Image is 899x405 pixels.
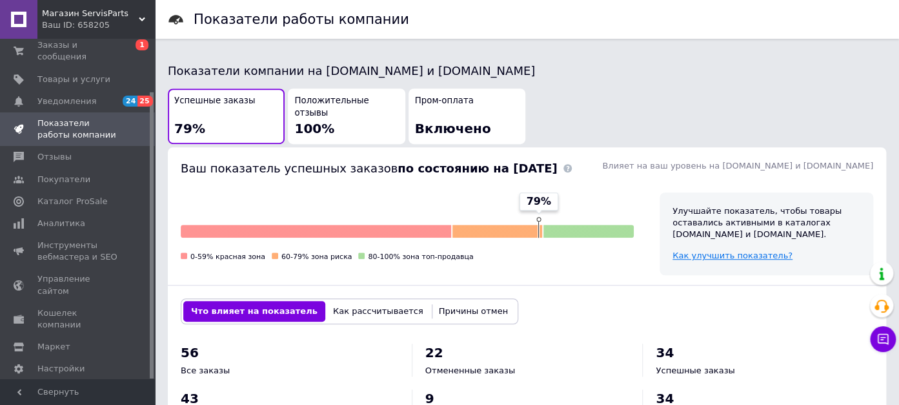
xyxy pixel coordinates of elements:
button: Причины отмен [431,301,516,322]
h1: Показатели работы компании [194,12,409,27]
span: Показатели работы компании [37,118,119,141]
span: Ваш показатель успешных заказов [181,161,557,175]
span: Успешные заказы [174,95,255,107]
span: 1 [136,39,148,50]
span: Уведомления [37,96,96,107]
span: Включено [415,121,491,136]
span: Инструменты вебмастера и SEO [37,240,119,263]
a: Как улучшить показатель? [672,251,793,260]
span: 34 [656,345,674,360]
span: 100% [294,121,334,136]
button: Что влияет на показатель [183,301,325,322]
span: 24 [123,96,137,107]
span: Товары и услуги [37,74,110,85]
span: 22 [425,345,443,360]
div: Улучшайте показатель, чтобы товары оставались активными в каталогах [DOMAIN_NAME] и [DOMAIN_NAME]. [672,205,860,241]
span: Отмененные заказы [425,366,515,375]
span: Покупатели [37,174,90,185]
span: 25 [137,96,152,107]
span: Положительные отзывы [294,95,398,119]
span: Настройки [37,363,85,375]
span: Отзывы [37,151,72,163]
span: Заказы и сообщения [37,39,119,63]
button: Как рассчитывается [325,301,431,322]
button: Пром-оплатаВключено [409,88,525,143]
span: Маркет [37,341,70,353]
span: Показатели компании на [DOMAIN_NAME] и [DOMAIN_NAME] [168,64,535,78]
span: Управление сайтом [37,273,119,296]
span: Пром-оплата [415,95,474,107]
span: Аналитика [37,218,85,229]
span: Кошелек компании [37,307,119,331]
span: 79% [174,121,205,136]
div: Ваш ID: 658205 [42,19,155,31]
span: Все заказы [181,366,230,375]
span: 80-100% зона топ-продавца [368,253,473,261]
span: 60-79% зона риска [281,253,352,261]
span: 0-59% красная зона [190,253,265,261]
span: 56 [181,345,199,360]
b: по состоянию на [DATE] [398,161,557,175]
button: Успешные заказы79% [168,88,285,143]
span: 79% [526,194,551,209]
span: Магазин ServisParts [42,8,139,19]
span: Успешные заказы [656,366,734,375]
button: Чат с покупателем [870,326,896,352]
span: Влияет на ваш уровень на [DOMAIN_NAME] и [DOMAIN_NAME] [602,161,873,171]
button: Положительные отзывы100% [288,88,405,143]
span: Каталог ProSale [37,196,107,207]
